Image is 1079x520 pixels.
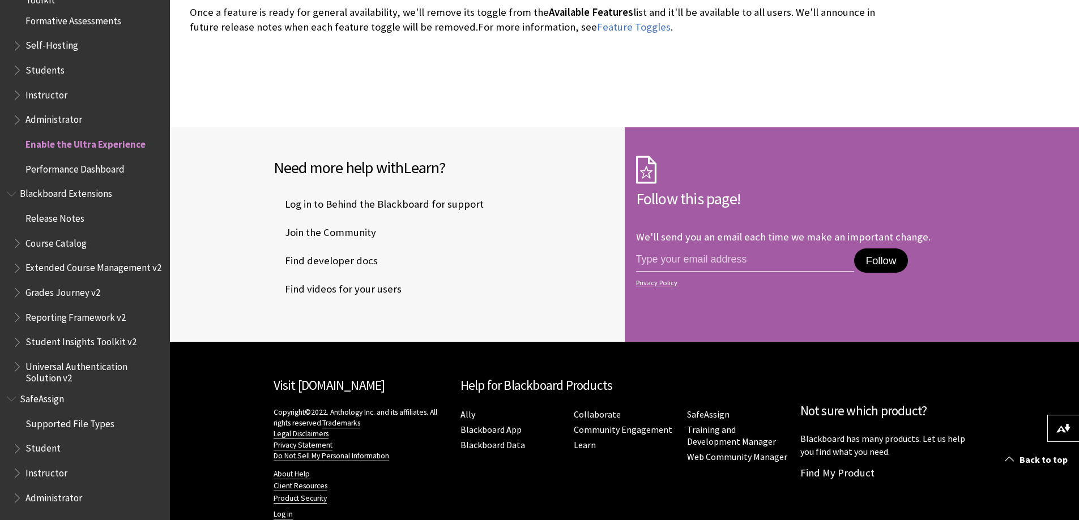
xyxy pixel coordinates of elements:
[800,466,875,479] a: Find My Product
[636,248,855,272] input: email address
[274,493,327,504] a: Product Security
[25,85,67,101] span: Instructor
[460,439,525,451] a: Blackboard Data
[7,184,163,384] nav: Book outline for Blackboard Extensions
[274,281,402,298] span: Find videos for your users
[7,389,163,507] nav: Book outline for Blackboard SafeAssign
[574,439,596,451] a: Learn
[274,469,310,479] a: About Help
[854,248,907,273] button: Follow
[322,418,360,428] a: Trademarks
[25,61,65,76] span: Students
[574,409,621,420] a: Collaborate
[274,509,293,519] a: Log in
[25,11,121,27] span: Formative Assessments
[25,283,100,298] span: Grades Journey v2
[25,308,126,323] span: Reporting Framework v2
[636,279,973,287] a: Privacy Policy
[190,6,549,19] span: Once a feature is ready for general availability, we'll remove its toggle from the
[687,451,787,463] a: Web Community Manager
[274,429,329,439] a: Legal Disclaimers
[687,424,776,448] a: Training and Development Manager
[460,409,475,420] a: Ally
[274,224,378,241] a: Join the Community
[460,424,522,436] a: Blackboard App
[25,333,137,348] span: Student Insights Toolkit v2
[636,230,931,243] p: We'll send you an email each time we make an important change.
[274,281,404,298] a: Find videos for your users
[274,196,486,213] a: Log in to Behind the Blackboard for support
[20,184,112,200] span: Blackboard Extensions
[274,440,332,450] a: Privacy Statement
[25,234,87,249] span: Course Catalog
[460,376,789,396] h2: Help for Blackboard Products
[274,224,376,241] span: Join the Community
[597,20,671,34] a: Feature Toggles
[549,6,633,19] span: Available Features
[25,135,146,150] span: Enable the Ultra Experience
[25,414,114,429] span: Supported File Types
[25,488,82,504] span: Administrator
[25,110,82,126] span: Administrator
[687,409,730,420] a: SafeAssign
[274,252,380,269] a: Find developer docs
[25,160,125,175] span: Performance Dashboard
[636,187,976,210] h2: Follow this page!
[274,196,484,213] span: Log in to Behind the Blackboard for support
[25,36,78,51] span: Self-Hosting
[403,157,439,178] span: Learn
[274,252,378,269] span: Find developer docs
[274,407,449,461] p: Copyright©2022. Anthology Inc. and its affiliates. All rights reserved.
[20,389,64,405] span: SafeAssign
[574,424,672,436] a: Community Engagement
[25,463,67,479] span: Instructor
[996,449,1079,470] a: Back to top
[274,451,389,461] a: Do Not Sell My Personal Information
[800,432,976,458] p: Blackboard has many products. Let us help you find what you need.
[274,156,613,179] h2: Need more help with ?
[25,439,61,454] span: Student
[636,156,656,184] img: Subscription Icon
[274,377,385,393] a: Visit [DOMAIN_NAME]
[190,5,892,35] p: For more information, see .
[800,401,976,421] h2: Not sure which product?
[25,259,161,274] span: Extended Course Management v2
[274,481,327,491] a: Client Resources
[25,357,162,384] span: Universal Authentication Solution v2
[25,209,84,224] span: Release Notes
